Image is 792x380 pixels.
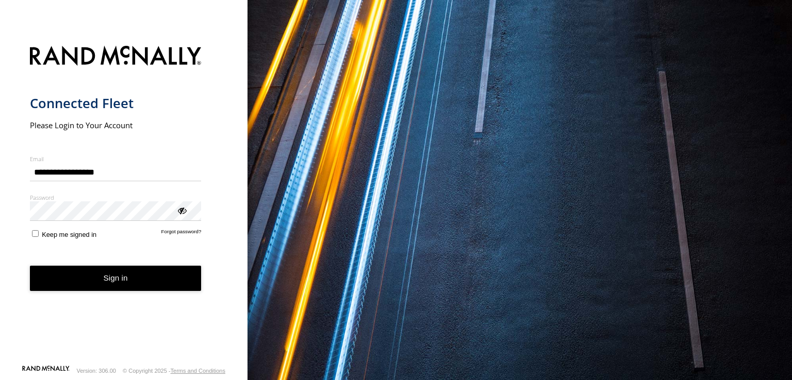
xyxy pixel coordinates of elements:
[176,205,187,215] div: ViewPassword
[171,368,225,374] a: Terms and Conditions
[77,368,116,374] div: Version: 306.00
[30,44,202,70] img: Rand McNally
[30,40,218,365] form: main
[32,230,39,237] input: Keep me signed in
[30,95,202,112] h1: Connected Fleet
[30,194,202,201] label: Password
[123,368,225,374] div: © Copyright 2025 -
[30,266,202,291] button: Sign in
[22,366,70,376] a: Visit our Website
[161,229,202,238] a: Forgot password?
[30,120,202,130] h2: Please Login to Your Account
[42,231,96,238] span: Keep me signed in
[30,155,202,163] label: Email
